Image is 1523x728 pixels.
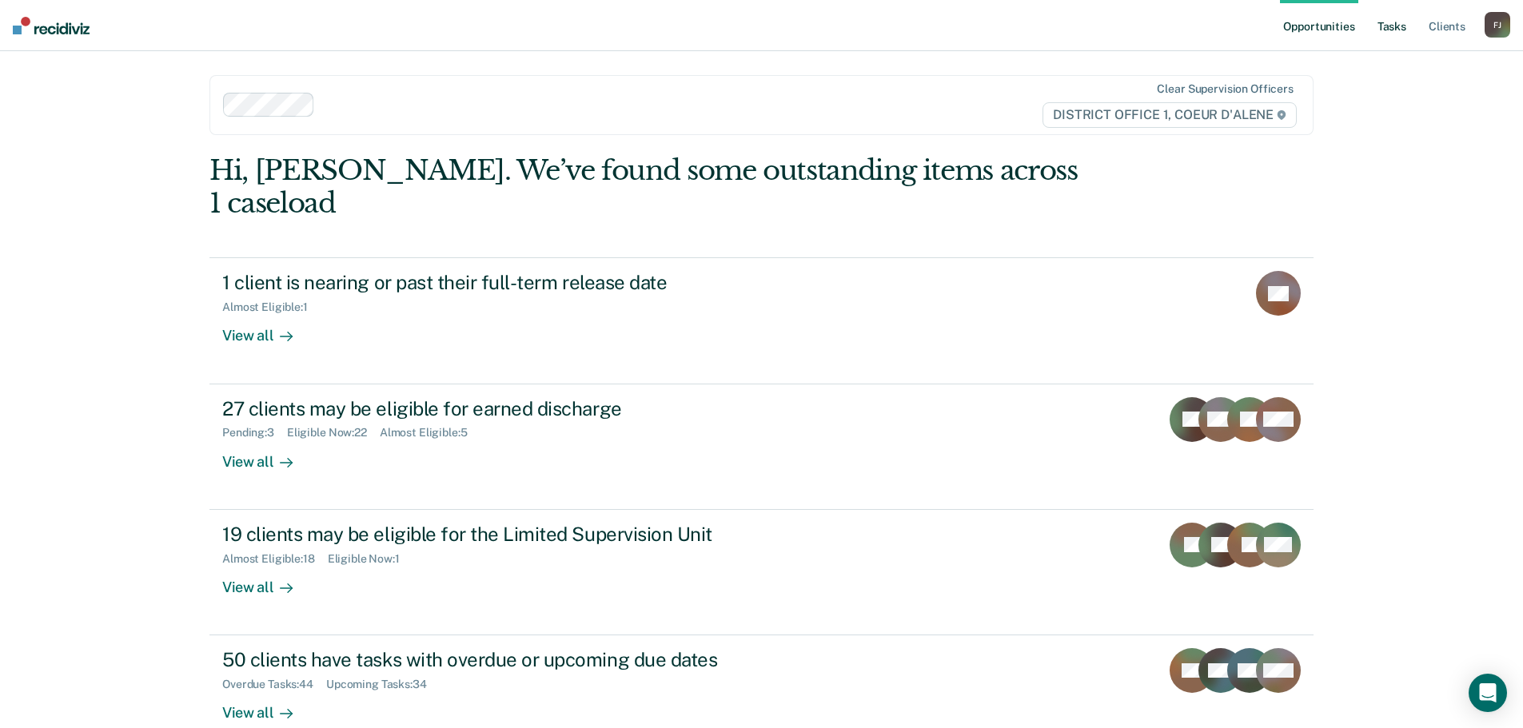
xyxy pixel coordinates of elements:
[1469,674,1507,712] div: Open Intercom Messenger
[1043,102,1297,128] span: DISTRICT OFFICE 1, COEUR D'ALENE
[209,384,1314,510] a: 27 clients may be eligible for earned dischargePending:3Eligible Now:22Almost Eligible:5View all
[222,397,783,420] div: 27 clients may be eligible for earned discharge
[209,257,1314,384] a: 1 client is nearing or past their full-term release dateAlmost Eligible:1View all
[380,426,480,440] div: Almost Eligible : 5
[222,314,312,345] div: View all
[1485,12,1510,38] div: F J
[222,552,328,566] div: Almost Eligible : 18
[222,648,783,671] div: 50 clients have tasks with overdue or upcoming due dates
[287,426,380,440] div: Eligible Now : 22
[1157,82,1293,96] div: Clear supervision officers
[222,523,783,546] div: 19 clients may be eligible for the Limited Supervision Unit
[222,440,312,471] div: View all
[209,154,1093,220] div: Hi, [PERSON_NAME]. We’ve found some outstanding items across 1 caseload
[222,300,321,314] div: Almost Eligible : 1
[222,691,312,722] div: View all
[326,678,440,691] div: Upcoming Tasks : 34
[1485,12,1510,38] button: FJ
[328,552,413,566] div: Eligible Now : 1
[222,271,783,294] div: 1 client is nearing or past their full-term release date
[209,510,1314,635] a: 19 clients may be eligible for the Limited Supervision UnitAlmost Eligible:18Eligible Now:1View all
[222,426,287,440] div: Pending : 3
[13,17,90,34] img: Recidiviz
[222,678,326,691] div: Overdue Tasks : 44
[222,565,312,596] div: View all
